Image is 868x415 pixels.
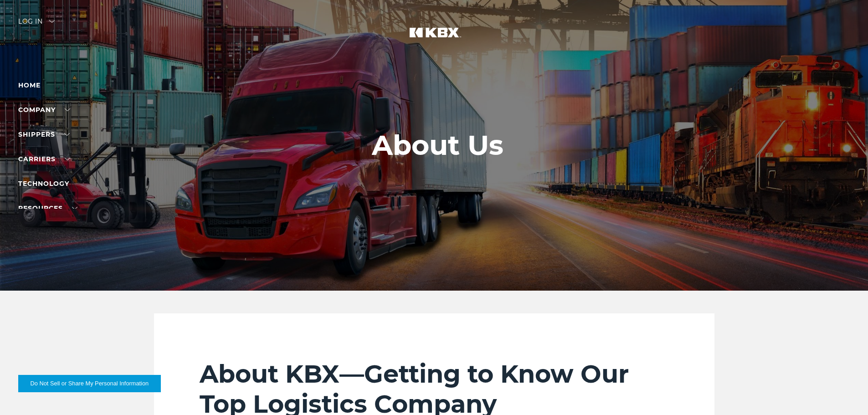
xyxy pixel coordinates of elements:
[18,18,55,31] div: Log in
[372,130,503,161] h1: About Us
[18,130,70,138] a: SHIPPERS
[18,81,41,89] a: Home
[18,179,69,188] a: Technology
[400,18,468,58] img: kbx logo
[18,204,77,212] a: RESOURCES
[18,375,161,392] button: Do Not Sell or Share My Personal Information
[49,20,55,23] img: arrow
[18,155,70,163] a: Carriers
[18,106,70,114] a: Company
